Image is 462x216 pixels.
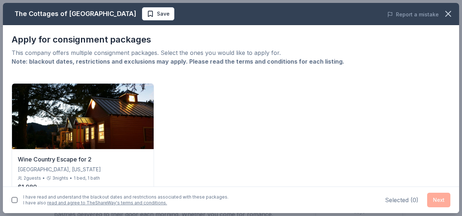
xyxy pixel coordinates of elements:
[12,84,154,149] img: Wine Country Escape for 2
[18,165,148,174] div: [GEOGRAPHIC_DATA], [US_STATE]
[24,175,41,181] span: 2 guests
[15,8,136,20] div: The Cottages of [GEOGRAPHIC_DATA]
[42,175,45,181] div: •
[23,194,228,206] div: I have read and understand the blackout dates and restrictions associated with these packages. I ...
[12,57,450,66] div: Note: blackout dates, restrictions and exclusions may apply. Please read the terms and conditions...
[70,175,72,181] div: •
[74,175,100,181] div: 1 bed, 1 bath
[12,34,450,45] div: Apply for consignment packages
[387,10,439,19] button: Report a mistake
[385,196,418,204] div: Selected ( 0 )
[18,183,148,191] div: $1,980
[52,175,68,181] span: 3 nights
[142,7,174,20] button: Save
[157,9,170,18] span: Save
[18,155,148,164] div: Wine Country Escape for 2
[12,48,450,57] div: This company offers multiple consignment packages. Select the ones you would like to apply for.
[47,200,167,205] a: read and agree to TheShareWay's terms and conditions.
